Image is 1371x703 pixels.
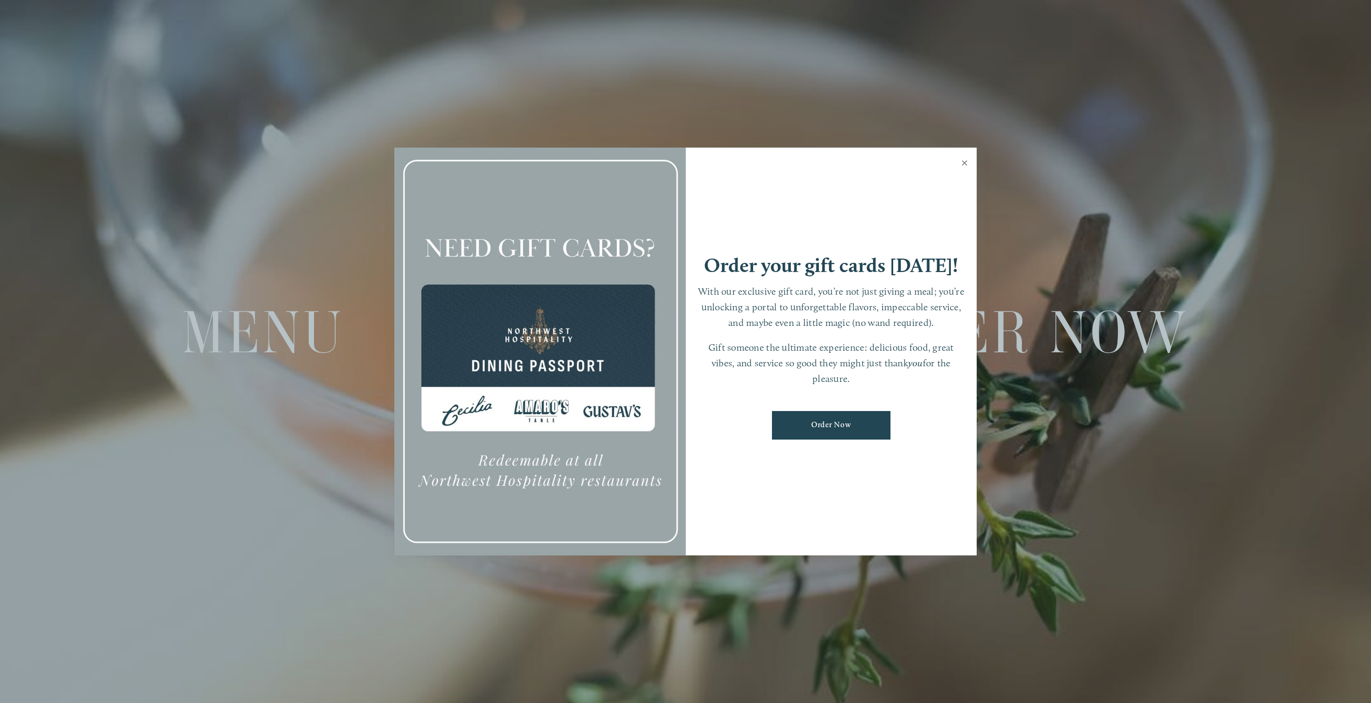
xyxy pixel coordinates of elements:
[772,411,890,440] a: Order Now
[697,340,966,386] p: Gift someone the ultimate experience: delicious food, great vibes, and service so good they might...
[704,255,958,275] h1: Order your gift cards [DATE]!
[908,357,923,368] em: you
[954,149,975,179] a: Close
[697,284,966,330] p: With our exclusive gift card, you’re not just giving a meal; you’re unlocking a portal to unforge...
